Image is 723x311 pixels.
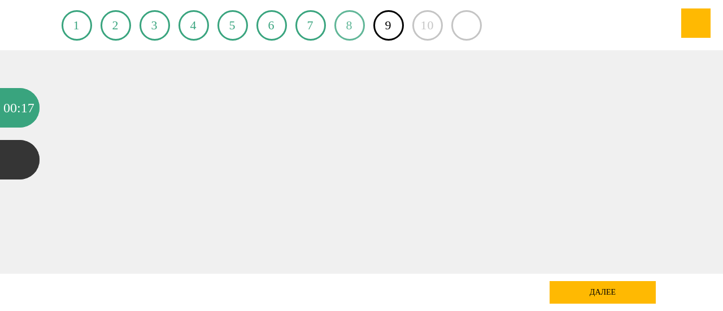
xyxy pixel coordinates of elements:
a: 8 [334,10,365,41]
a: 2 [101,10,131,41]
div: 00 [3,88,17,128]
div: 10 [412,10,443,41]
a: 4 [178,10,209,41]
div: : [17,88,21,128]
a: 5 [217,10,248,41]
a: 3 [140,10,170,41]
a: 6 [256,10,287,41]
a: 7 [295,10,326,41]
a: 9 [373,10,404,41]
div: далее [550,281,656,304]
a: 1 [62,10,92,41]
div: 17 [21,88,34,128]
